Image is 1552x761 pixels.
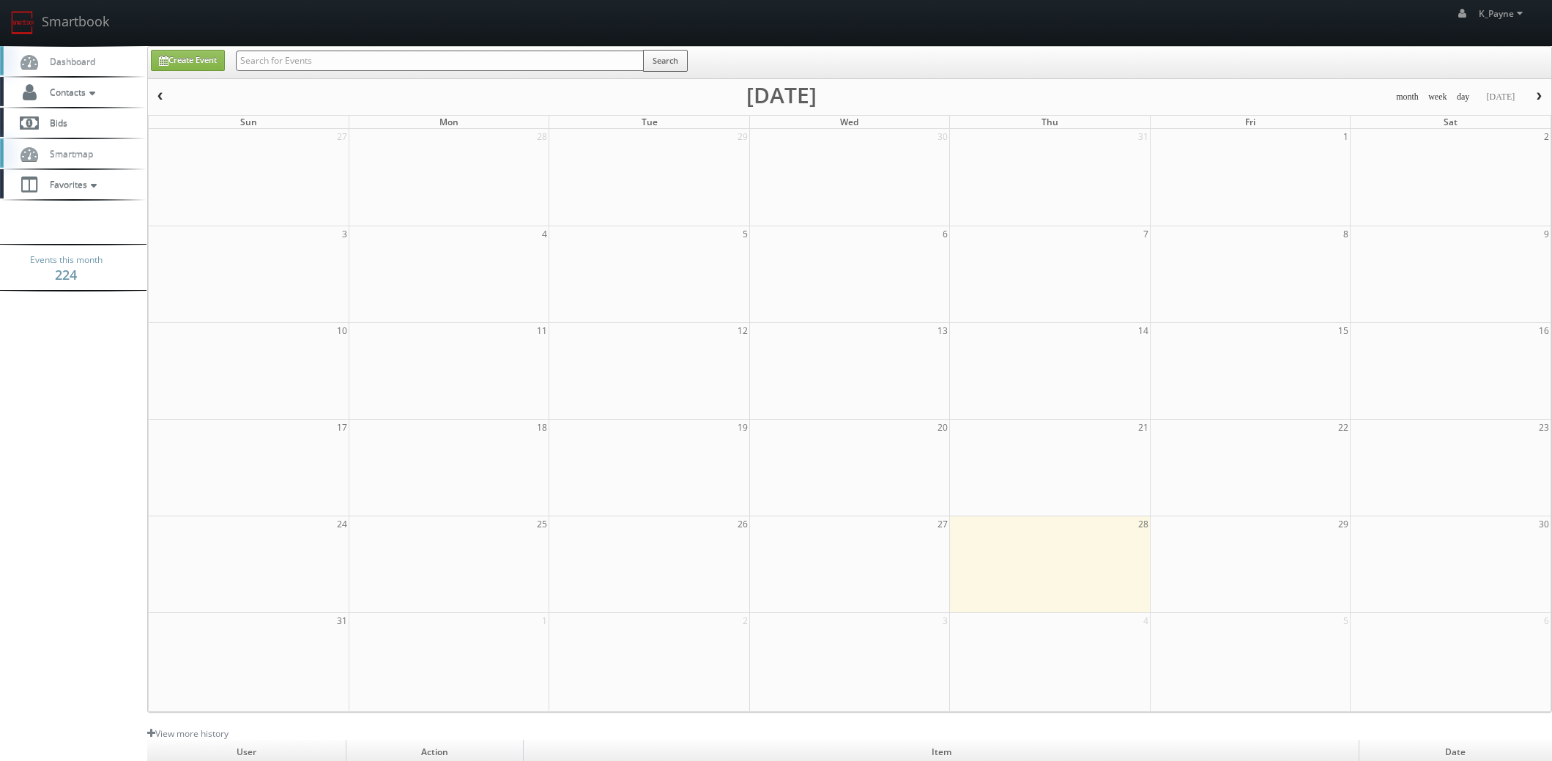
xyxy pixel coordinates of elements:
[1245,116,1255,128] span: Fri
[55,266,77,283] strong: 224
[1137,129,1150,144] span: 31
[541,613,549,628] span: 1
[335,323,349,338] span: 10
[746,88,817,103] h2: [DATE]
[1537,323,1551,338] span: 16
[42,55,95,67] span: Dashboard
[936,516,949,532] span: 27
[1337,516,1350,532] span: 29
[936,129,949,144] span: 30
[335,420,349,435] span: 17
[1542,129,1551,144] span: 2
[1342,613,1350,628] span: 5
[541,226,549,242] span: 4
[1137,516,1150,532] span: 28
[42,178,100,190] span: Favorites
[936,323,949,338] span: 13
[151,50,225,71] a: Create Event
[1142,613,1150,628] span: 4
[535,420,549,435] span: 18
[42,116,67,129] span: Bids
[1137,323,1150,338] span: 14
[1537,420,1551,435] span: 23
[736,516,749,532] span: 26
[642,116,658,128] span: Tue
[1537,516,1551,532] span: 30
[335,613,349,628] span: 31
[1342,226,1350,242] span: 8
[736,420,749,435] span: 19
[1542,613,1551,628] span: 6
[736,129,749,144] span: 29
[535,516,549,532] span: 25
[1042,116,1058,128] span: Thu
[240,116,257,128] span: Sun
[736,323,749,338] span: 12
[42,86,99,98] span: Contacts
[1444,116,1458,128] span: Sat
[1481,88,1520,106] button: [DATE]
[1542,226,1551,242] span: 9
[741,613,749,628] span: 2
[1391,88,1424,106] button: month
[643,50,688,72] button: Search
[42,147,93,160] span: Smartmap
[840,116,858,128] span: Wed
[1452,88,1475,106] button: day
[236,51,644,71] input: Search for Events
[335,516,349,532] span: 24
[1337,323,1350,338] span: 15
[1337,420,1350,435] span: 22
[335,129,349,144] span: 27
[936,420,949,435] span: 20
[341,226,349,242] span: 3
[1342,129,1350,144] span: 1
[11,11,34,34] img: smartbook-logo.png
[147,727,229,740] a: View more history
[1142,226,1150,242] span: 7
[30,253,103,267] span: Events this month
[535,129,549,144] span: 28
[741,226,749,242] span: 5
[1479,7,1527,20] span: K_Payne
[1137,420,1150,435] span: 21
[1423,88,1452,106] button: week
[941,226,949,242] span: 6
[439,116,458,128] span: Mon
[535,323,549,338] span: 11
[941,613,949,628] span: 3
